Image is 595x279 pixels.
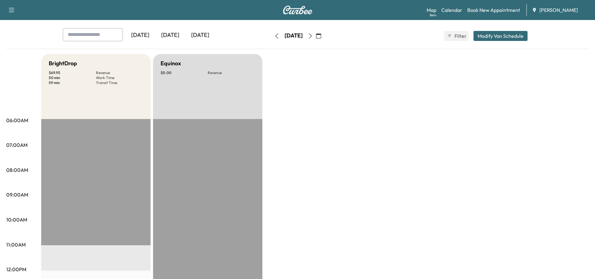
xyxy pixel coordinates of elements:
[427,6,436,14] a: MapBeta
[161,70,208,75] p: $ 0.00
[49,80,96,85] p: 59 min
[283,6,313,14] img: Curbee Logo
[6,141,27,149] p: 07:00AM
[539,6,578,14] span: [PERSON_NAME]
[441,6,462,14] a: Calendar
[6,191,28,198] p: 09:00AM
[185,28,215,42] div: [DATE]
[125,28,155,42] div: [DATE]
[49,59,77,68] h5: BrightDrop
[444,31,469,41] button: Filter
[6,216,27,223] p: 10:00AM
[6,241,26,248] p: 11:00AM
[474,31,528,41] button: Modify Van Schedule
[155,28,185,42] div: [DATE]
[96,75,143,80] p: Work Time
[467,6,520,14] a: Book New Appointment
[161,59,181,68] h5: Equinox
[454,32,466,40] span: Filter
[96,70,143,75] p: Revenue
[285,32,303,40] div: [DATE]
[208,70,255,75] p: Revenue
[430,13,436,17] div: Beta
[96,80,143,85] p: Transit Time
[49,75,96,80] p: 50 min
[6,166,28,174] p: 08:00AM
[49,70,96,75] p: $ 69.95
[6,266,26,273] p: 12:00PM
[6,117,28,124] p: 06:00AM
